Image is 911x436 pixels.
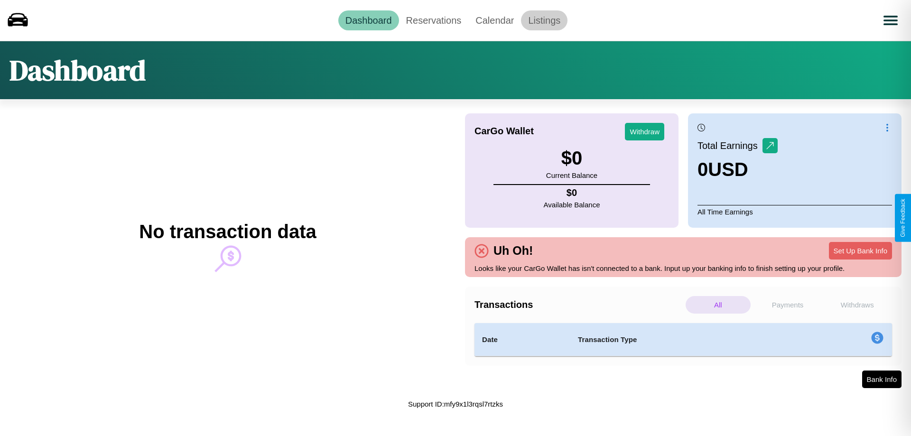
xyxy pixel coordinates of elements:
p: All Time Earnings [697,205,892,218]
button: Bank Info [862,371,902,388]
h4: Transaction Type [578,334,793,345]
p: Available Balance [544,198,600,211]
h4: Transactions [474,299,683,310]
a: Reservations [399,10,469,30]
button: Open menu [877,7,904,34]
p: Payments [755,296,820,314]
h1: Dashboard [9,51,146,90]
button: Set Up Bank Info [829,242,892,260]
p: All [686,296,751,314]
p: Withdraws [825,296,890,314]
table: simple table [474,323,892,356]
h4: Uh Oh! [489,244,538,258]
p: Looks like your CarGo Wallet has isn't connected to a bank. Input up your banking info to finish ... [474,262,892,275]
h2: No transaction data [139,221,316,242]
a: Dashboard [338,10,399,30]
h4: Date [482,334,563,345]
h3: 0 USD [697,159,778,180]
div: Give Feedback [900,199,906,237]
h4: CarGo Wallet [474,126,534,137]
h3: $ 0 [546,148,597,169]
a: Listings [521,10,567,30]
a: Calendar [468,10,521,30]
h4: $ 0 [544,187,600,198]
p: Current Balance [546,169,597,182]
button: Withdraw [625,123,664,140]
p: Support ID: mfy9x1l3rqsl7rtzks [408,398,503,410]
p: Total Earnings [697,137,762,154]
